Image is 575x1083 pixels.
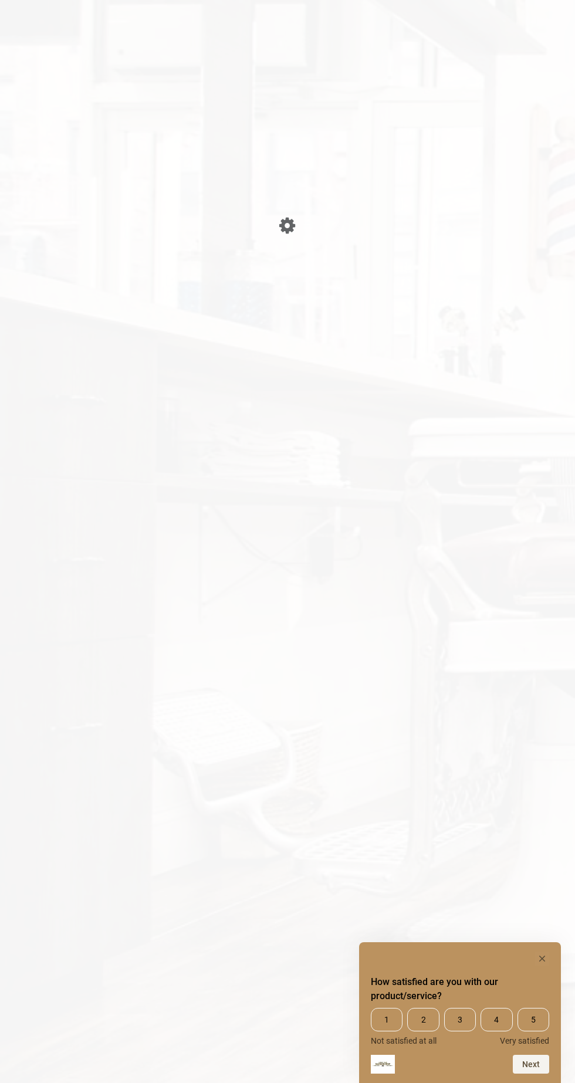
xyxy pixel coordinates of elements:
span: Not satisfied at all [371,1036,437,1045]
span: 1 [371,1008,402,1031]
button: Hide survey [535,952,549,966]
div: How satisfied are you with our product/service? Select an option from 1 to 5, with 1 being Not sa... [371,952,549,1074]
button: Next question [513,1055,549,1074]
div: How satisfied are you with our product/service? Select an option from 1 to 5, with 1 being Not sa... [371,1008,549,1045]
span: 3 [444,1008,476,1031]
span: 5 [517,1008,549,1031]
h2: How satisfied are you with our product/service? Select an option from 1 to 5, with 1 being Not sa... [371,975,549,1003]
span: 2 [407,1008,439,1031]
span: Very satisfied [500,1036,549,1045]
span: 4 [481,1008,512,1031]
